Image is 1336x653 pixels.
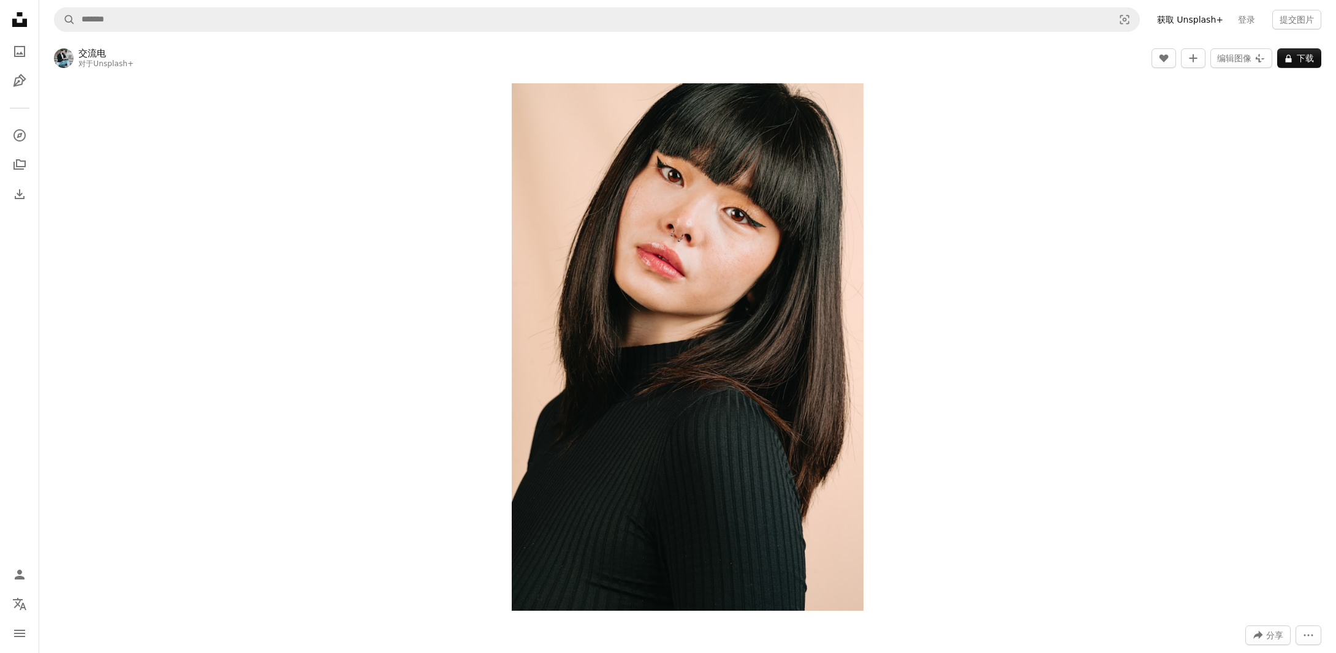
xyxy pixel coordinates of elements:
button: 视觉搜索 [1110,8,1139,31]
form: 在全站范围内查找视觉效果 [54,7,1140,32]
button: 更多操作 [1296,625,1321,645]
a: 收藏 [7,153,32,177]
button: 提交图片 [1272,10,1321,29]
a: 下载历史记录 [7,182,32,206]
button: 放大此图像 [512,83,863,611]
button: 下载 [1277,48,1321,68]
font: 对于 [78,59,93,68]
button: 语言 [7,592,32,616]
button: 添加到收藏夹 [1181,48,1205,68]
font: 分享 [1266,630,1283,640]
a: 插图 [7,69,32,93]
a: 登录 [1231,10,1262,29]
a: 登录 / 注册 [7,562,32,587]
font: 编辑图像 [1217,53,1251,63]
a: 照片 [7,39,32,64]
a: 获取 Unsplash+ [1150,10,1231,29]
button: 搜索 Unsplash [55,8,75,31]
button: 分享此图片 [1245,625,1291,645]
a: 探索 [7,123,32,148]
font: 提交图片 [1280,15,1314,25]
a: Unsplash+ [93,59,134,68]
a: 交流电 [78,47,134,59]
font: 下载 [1297,53,1314,63]
img: 长发人物的特写镜头 [512,83,863,611]
button: 编辑图像 [1210,48,1272,68]
font: 登录 [1238,15,1255,25]
img: 前往 AC 的个人资料 [54,48,74,68]
font: 获取 Unsplash+ [1157,15,1223,25]
font: 交流电 [78,48,106,59]
button: 菜单 [7,621,32,646]
button: 喜欢 [1152,48,1176,68]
